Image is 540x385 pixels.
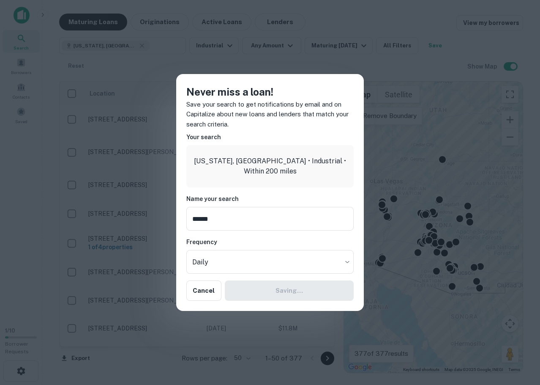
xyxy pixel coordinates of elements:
[186,194,354,203] h6: Name your search
[186,237,354,247] h6: Frequency
[186,84,354,99] h4: Never miss a loan!
[193,156,347,176] p: [US_STATE], [GEOGRAPHIC_DATA] • Industrial • Within 200 miles
[186,280,221,301] button: Cancel
[498,317,540,358] iframe: Chat Widget
[186,132,354,142] h6: Your search
[186,99,354,129] p: Save your search to get notifications by email and on Capitalize about new loans and lenders that...
[186,250,354,274] div: Without label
